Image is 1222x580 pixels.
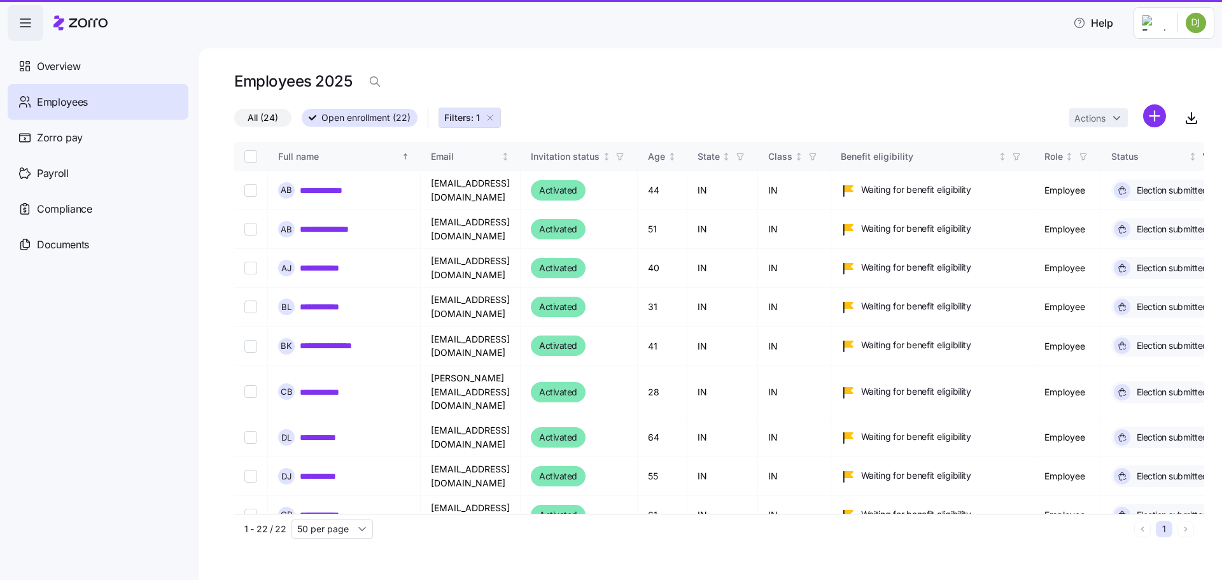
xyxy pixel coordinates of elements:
a: Overview [8,48,188,84]
input: Select record 2 [244,223,257,236]
th: Full nameSorted ascending [268,142,421,171]
td: Employee [1034,171,1101,210]
td: IN [687,457,758,496]
span: D J [281,472,291,481]
input: Select record 9 [244,509,257,521]
button: Next page [1177,521,1194,537]
td: IN [687,288,758,327]
img: Employer logo [1142,15,1167,31]
span: Help [1073,15,1113,31]
span: C B [281,388,293,396]
input: Select record 7 [244,431,257,444]
td: IN [758,210,831,249]
div: Not sorted [602,152,611,161]
span: Actions [1074,114,1106,123]
td: IN [687,418,758,457]
td: IN [758,171,831,210]
span: Election submitted [1133,386,1208,399]
div: Not sorted [998,152,1007,161]
td: 31 [638,288,687,327]
span: Compliance [37,201,92,217]
span: Election submitted [1133,301,1208,313]
td: IN [687,327,758,366]
div: Not sorted [668,152,677,161]
input: Select record 5 [244,339,257,352]
span: Activated [539,507,577,523]
td: [EMAIL_ADDRESS][DOMAIN_NAME] [421,210,521,249]
div: Not sorted [1188,152,1197,161]
td: Employee [1034,457,1101,496]
div: Not sorted [501,152,510,161]
input: Select all records [244,150,257,163]
button: 1 [1156,521,1172,537]
td: IN [758,366,831,418]
span: Waiting for benefit eligibility [861,508,971,521]
span: Activated [539,222,577,237]
th: Benefit eligibilityNot sorted [831,142,1034,171]
button: Help [1063,10,1123,36]
td: 40 [638,249,687,288]
button: Actions [1069,108,1128,127]
td: 51 [638,210,687,249]
td: 55 [638,457,687,496]
th: AgeNot sorted [638,142,687,171]
span: Activated [539,338,577,353]
span: Election submitted [1133,184,1208,197]
a: Compliance [8,191,188,227]
span: Waiting for benefit eligibility [861,385,971,398]
span: Waiting for benefit eligibility [861,261,971,274]
span: Activated [539,469,577,484]
span: A J [281,264,291,272]
span: Election submitted [1133,223,1208,236]
span: Documents [37,237,89,253]
span: Waiting for benefit eligibility [861,183,971,196]
span: Waiting for benefit eligibility [861,339,971,351]
td: [EMAIL_ADDRESS][DOMAIN_NAME] [421,249,521,288]
h1: Employees 2025 [234,71,352,91]
div: State [698,150,720,164]
th: EmailNot sorted [421,142,521,171]
span: Waiting for benefit eligibility [861,430,971,443]
span: Open enrollment (22) [321,110,411,126]
input: Select record 4 [244,301,257,313]
span: Activated [539,385,577,400]
span: Election submitted [1133,339,1208,352]
span: Waiting for benefit eligibility [861,469,971,482]
button: Previous page [1134,521,1151,537]
td: Employee [1034,210,1101,249]
div: Not sorted [794,152,803,161]
a: Zorro pay [8,120,188,155]
span: Zorro pay [37,130,83,146]
div: Sorted ascending [401,152,410,161]
div: Not sorted [722,152,731,161]
a: Documents [8,227,188,262]
td: [EMAIL_ADDRESS][DOMAIN_NAME] [421,327,521,366]
td: IN [687,249,758,288]
span: Overview [37,59,80,74]
td: Employee [1034,496,1101,535]
span: A B [281,225,292,233]
td: IN [687,171,758,210]
td: IN [758,496,831,535]
span: 1 - 22 / 22 [244,523,286,535]
td: 61 [638,496,687,535]
a: Payroll [8,155,188,191]
div: Class [768,150,792,164]
td: [EMAIL_ADDRESS][DOMAIN_NAME] [421,457,521,496]
th: Invitation statusNot sorted [521,142,638,171]
span: Filters: 1 [444,111,480,124]
img: ebbf617f566908890dfd872f8ec40b3c [1186,13,1206,33]
span: Employees [37,94,88,110]
td: IN [758,418,831,457]
input: Select record 8 [244,470,257,483]
div: Role [1044,150,1063,164]
div: Not sorted [1065,152,1074,161]
td: IN [758,249,831,288]
a: Employees [8,84,188,120]
span: A B [281,186,292,194]
span: Activated [539,183,577,198]
span: Election submitted [1133,262,1208,274]
td: IN [758,327,831,366]
th: ClassNot sorted [758,142,831,171]
span: Activated [539,430,577,445]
